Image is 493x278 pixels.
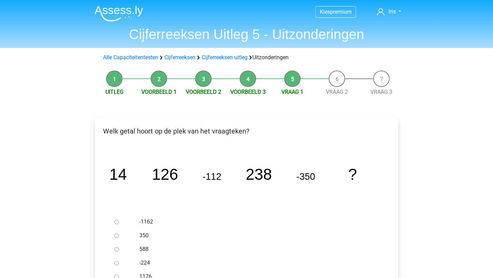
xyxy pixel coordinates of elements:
span: Iris [389,8,396,15]
img: Assessly [94,5,143,22]
a: Cijferreeksen [164,54,195,61]
a: Vraag 1 [281,89,303,95]
a: Kiespremium [316,7,356,16]
a: Uitleg [105,89,124,95]
a: Vraag 3 [370,89,392,95]
a: Iris [374,8,404,16]
label: -224 [139,259,376,267]
tspan: ? [348,166,357,183]
tspan: -350 [296,171,315,182]
tspan: 14 [110,166,127,183]
a: Vraag 2 [326,89,348,95]
a: Voorbeeld 3 [230,89,266,95]
tspan: 238 [246,166,272,183]
a: Alle Capaciteitentesten [103,54,158,61]
h1: Cijferreeksen Uitleg 5 - Uitzonderingen [89,26,404,42]
a: Voorbeeld 2 [186,89,221,95]
label: 588 [139,245,376,253]
tspan: 126 [152,166,178,183]
label: -1162 [139,218,376,226]
a: Voorbeeld 1 [141,89,177,95]
span: premium [330,9,352,15]
a: Cijferreeksen uitleg [202,54,248,61]
tspan: -112 [203,171,222,182]
label: 350 [139,231,376,240]
span: Kies [320,9,330,15]
p: Welk getal hoort op de plek van het vraagteken? [100,126,393,136]
div: Uitzonderingen [100,53,393,62]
